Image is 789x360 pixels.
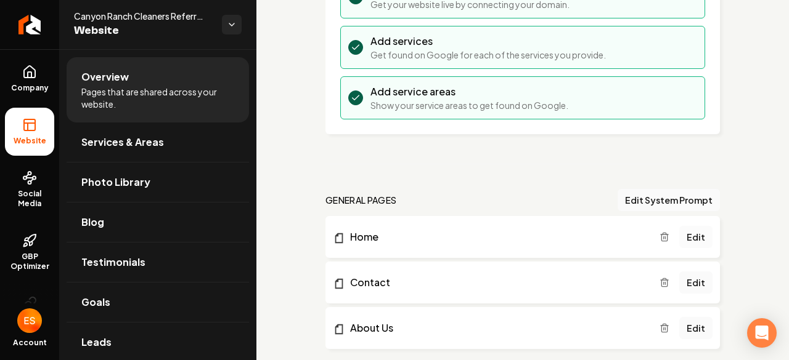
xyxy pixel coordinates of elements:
span: Overview [81,70,129,84]
h3: Add service areas [370,84,568,99]
h2: general pages [325,194,397,206]
span: Services & Areas [81,135,164,150]
a: Contact [333,275,660,290]
span: Pages that are shared across your website. [81,86,234,110]
a: Edit [679,226,713,248]
span: Canyon Ranch Cleaners Referral Agency [74,10,212,22]
p: Get found on Google for each of the services you provide. [370,49,606,61]
a: About Us [333,321,660,335]
a: Home [333,230,660,244]
span: Testimonials [81,255,145,270]
img: Ellyn Sampson [17,308,42,333]
span: Goals [81,295,110,310]
span: Website [9,136,51,146]
span: Blog [81,215,104,230]
span: Photo Library [81,175,150,190]
button: Edit System Prompt [618,189,720,211]
a: Photo Library [67,162,249,202]
span: Social Media [5,189,54,209]
p: Show your service areas to get found on Google. [370,99,568,111]
span: Leads [81,335,112,350]
a: Testimonials [67,242,249,282]
span: Company [6,83,54,93]
a: GBP Optimizer [5,223,54,281]
a: Services & Areas [67,122,249,162]
span: Website [74,22,212,39]
button: Open user button [17,308,42,333]
a: Social Media [5,161,54,218]
span: Account [13,338,47,348]
div: Open Intercom Messenger [747,318,777,348]
a: Edit [679,317,713,339]
a: Blog [67,202,249,242]
a: Company [5,55,54,103]
h3: Add services [370,34,606,49]
span: GBP Optimizer [5,252,54,271]
img: Rebolt Logo [18,15,41,34]
a: Goals [67,282,249,322]
a: Edit [679,271,713,294]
